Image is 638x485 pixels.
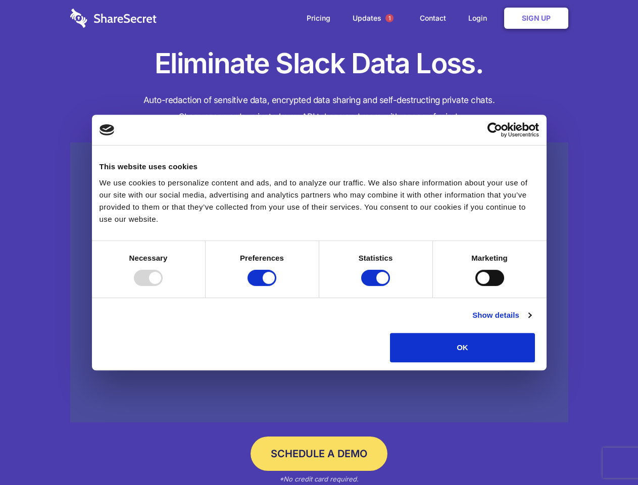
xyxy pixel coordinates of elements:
h1: Eliminate Slack Data Loss. [70,45,568,82]
a: Wistia video thumbnail [70,142,568,423]
a: Contact [410,3,456,34]
a: Schedule a Demo [251,437,387,471]
span: 1 [385,14,394,22]
a: Login [458,3,502,34]
div: We use cookies to personalize content and ads, and to analyze our traffic. We also share informat... [100,177,539,225]
strong: Necessary [129,254,168,262]
h4: Auto-redaction of sensitive data, encrypted data sharing and self-destructing private chats. Shar... [70,92,568,125]
a: Sign Up [504,8,568,29]
button: OK [390,333,535,362]
strong: Marketing [471,254,508,262]
a: Show details [472,309,531,321]
div: This website uses cookies [100,161,539,173]
strong: Statistics [359,254,393,262]
strong: Preferences [240,254,284,262]
em: *No credit card required. [279,475,359,483]
a: Usercentrics Cookiebot - opens in a new window [451,122,539,137]
img: logo [100,124,115,135]
a: Pricing [297,3,340,34]
img: logo-wordmark-white-trans-d4663122ce5f474addd5e946df7df03e33cb6a1c49d2221995e7729f52c070b2.svg [70,9,157,28]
